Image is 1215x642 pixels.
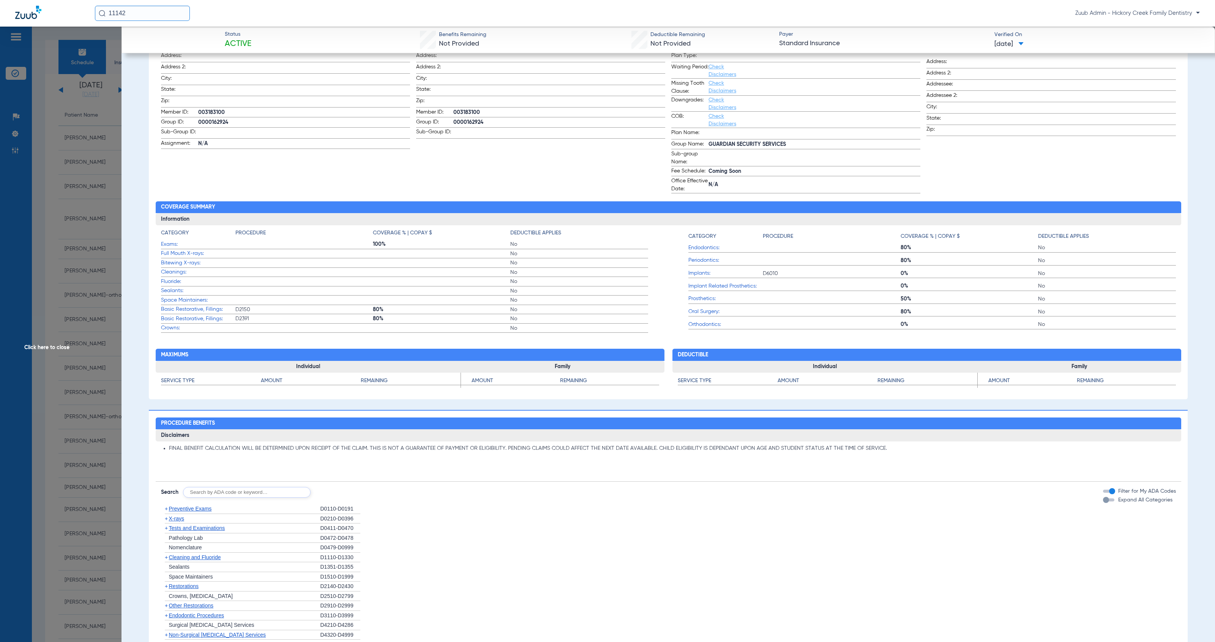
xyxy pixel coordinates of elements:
span: Address: [926,58,964,68]
span: 0% [901,270,1038,277]
label: Filter for My ADA Codes [1117,487,1176,495]
span: No [1038,257,1176,264]
input: Search by ADA code or keyword… [183,487,311,498]
div: D0411-D0470 [320,523,360,533]
span: + [165,602,168,609]
span: 003183100 [198,109,410,117]
span: Assignment: [161,139,198,149]
span: Not Provided [439,40,479,47]
span: Sub-Group ID: [161,128,198,138]
span: Nomenclature [169,544,202,550]
app-breakdown-title: Deductible Applies [1038,229,1176,243]
span: Active [225,39,251,49]
app-breakdown-title: Service Type [678,377,778,388]
span: Zip: [926,125,964,136]
span: Implant Related Prosthetics: [688,282,763,290]
h4: Remaining [560,377,659,385]
span: No [510,315,648,323]
span: No [1038,321,1176,328]
span: Benefits Remaining [439,31,486,39]
span: [DATE] [994,40,1024,49]
span: City: [416,74,453,85]
span: Not Provided [650,40,691,47]
div: D2140-D2430 [320,582,360,591]
span: Waiting Period: [671,63,708,78]
span: Expand All Categories [1118,497,1172,503]
span: 0% [901,321,1038,328]
span: State: [161,85,198,96]
span: No [510,324,648,332]
span: Sub-Group ID: [416,128,453,138]
span: Basic Restorative, Fillings: [161,315,235,323]
h3: Disclaimers [156,429,1181,441]
span: N/A [708,181,920,189]
h3: Family [461,361,664,373]
h2: Maximums [156,349,664,361]
h4: Procedure [235,229,266,237]
app-breakdown-title: Amount [778,377,877,388]
span: 0000162924 [453,119,665,127]
h2: Coverage Summary [156,201,1181,213]
span: Space Maintainers: [161,296,235,304]
a: Check Disclaimers [708,81,736,93]
span: City: [926,103,964,113]
h4: Remaining [361,377,461,385]
span: No [510,296,648,304]
span: 80% [373,315,510,323]
span: Address: [161,52,198,62]
span: Member ID: [161,108,198,117]
div: D0110-D0191 [320,504,360,514]
span: 80% [901,308,1038,316]
h3: Individual [672,361,978,373]
h4: Service Type [678,377,778,385]
span: No [510,306,648,313]
span: Search [161,489,178,496]
app-breakdown-title: Category [161,229,235,240]
span: Cleanings: [161,268,235,276]
span: Surgical [MEDICAL_DATA] Services [169,622,254,628]
app-breakdown-title: Coverage % | Copay $ [373,229,510,240]
span: Downgrades: [671,96,708,111]
span: Group ID: [416,118,453,127]
span: Address: [416,52,453,62]
h4: Amount [978,377,1077,385]
span: Restorations [169,583,199,589]
span: No [1038,244,1176,251]
span: + [165,515,168,522]
span: No [510,269,648,276]
h4: Coverage % | Copay $ [901,232,960,240]
span: Zip: [161,97,198,107]
h3: Individual [156,361,461,373]
span: 003183100 [453,109,665,117]
span: Address 2: [416,63,453,73]
span: Sub-group Name: [671,150,708,166]
app-breakdown-title: Amount [978,377,1077,388]
app-breakdown-title: Remaining [877,377,977,388]
h4: Service Type [161,377,261,385]
span: X-rays [169,515,184,522]
h4: Category [161,229,189,237]
span: 0% [901,282,1038,290]
span: D2150 [235,306,373,313]
a: Check Disclaimers [708,114,736,127]
h4: Deductible Applies [1038,232,1089,240]
span: Deductible Remaining [650,31,705,39]
div: D2510-D2799 [320,591,360,601]
h4: Procedure [763,232,793,240]
span: Orthodontics: [688,321,763,329]
img: Search Icon [99,10,106,17]
span: Standard Insurance [779,39,988,48]
div: D1110-D1330 [320,553,360,563]
app-breakdown-title: Procedure [235,229,373,240]
span: Sealants: [161,287,235,295]
div: D0472-D0478 [320,533,360,543]
span: 80% [901,257,1038,264]
span: 80% [373,306,510,313]
span: Crowns, [MEDICAL_DATA] [169,593,233,599]
div: D0210-D0396 [320,514,360,524]
span: 0000162924 [198,119,410,127]
span: Addressee: [926,80,964,90]
span: Endodontics: [688,244,763,252]
span: State: [926,114,964,125]
h4: Deductible Applies [510,229,561,237]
